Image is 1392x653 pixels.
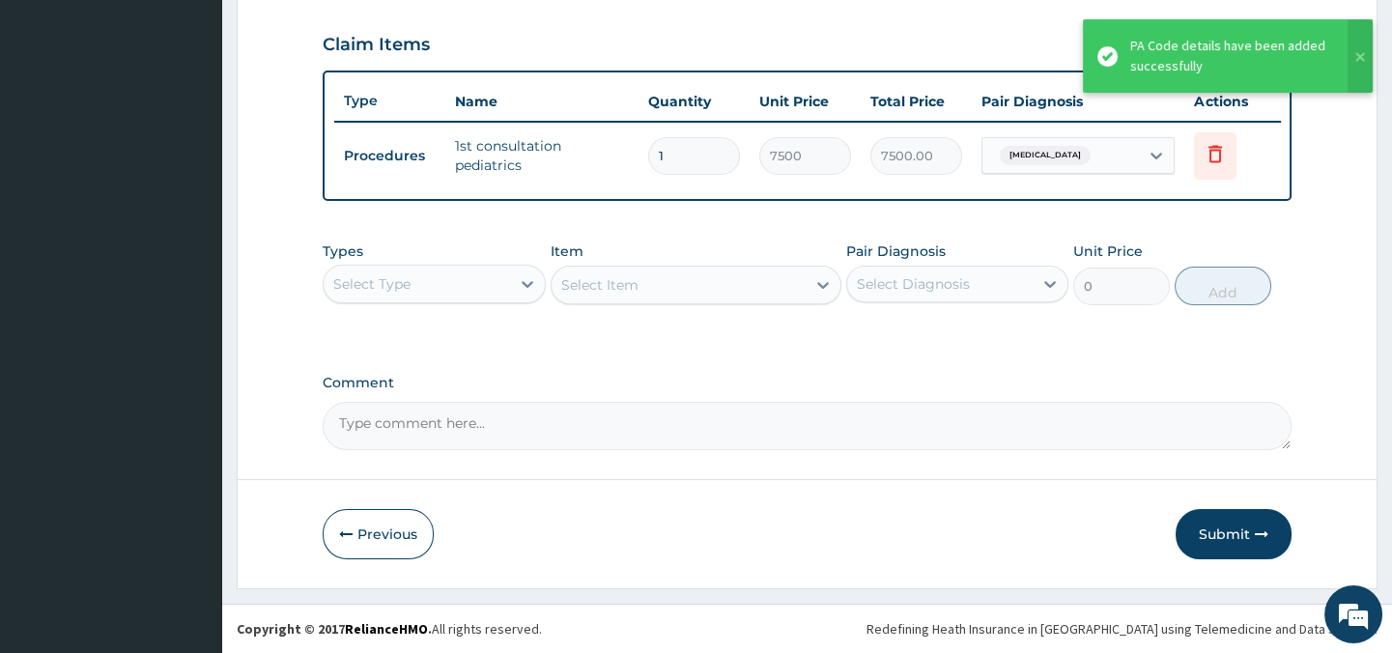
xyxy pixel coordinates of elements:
button: Add [1175,267,1271,305]
button: Previous [323,509,434,559]
th: Total Price [861,82,972,121]
td: Procedures [334,138,445,174]
th: Name [445,82,639,121]
span: [MEDICAL_DATA] [1000,146,1091,165]
th: Pair Diagnosis [972,82,1184,121]
div: Minimize live chat window [317,10,363,56]
textarea: Type your message and hit 'Enter' [10,442,368,510]
div: Select Diagnosis [857,274,970,294]
label: Types [323,243,363,260]
div: Redefining Heath Insurance in [GEOGRAPHIC_DATA] using Telemedicine and Data Science! [866,619,1378,639]
th: Quantity [639,82,750,121]
th: Type [334,83,445,119]
label: Unit Price [1073,241,1143,261]
div: PA Code details have been added successfully [1130,36,1329,76]
span: We're online! [112,201,267,396]
img: d_794563401_company_1708531726252_794563401 [36,97,78,145]
h3: Claim Items [323,35,430,56]
label: Item [551,241,583,261]
th: Actions [1184,82,1281,121]
div: Select Type [333,274,411,294]
footer: All rights reserved. [222,604,1392,653]
strong: Copyright © 2017 . [237,620,432,638]
a: RelianceHMO [345,620,428,638]
label: Pair Diagnosis [846,241,946,261]
th: Unit Price [750,82,861,121]
button: Submit [1176,509,1292,559]
div: Chat with us now [100,108,325,133]
label: Comment [323,375,1291,391]
td: 1st consultation pediatrics [445,127,639,185]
